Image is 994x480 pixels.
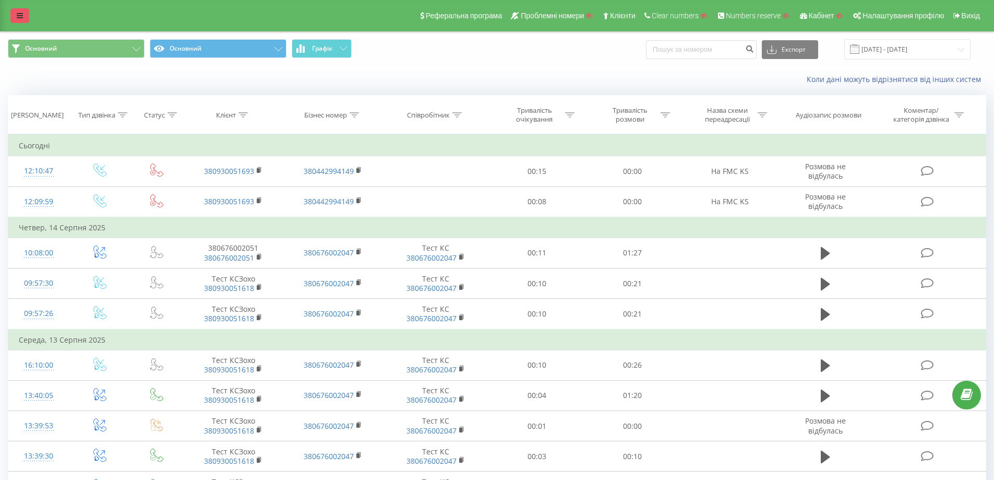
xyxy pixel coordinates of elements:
[19,446,59,466] div: 13:39:30
[304,166,354,176] a: 380442994149
[11,111,64,120] div: [PERSON_NAME]
[610,11,636,20] span: Клієнти
[312,45,332,52] span: Графік
[304,248,354,257] a: 380676002047
[184,441,283,472] td: Тест КСЗохо
[585,299,680,330] td: 00:21
[489,350,585,380] td: 00:10
[19,416,59,436] div: 13:39:53
[382,411,489,441] td: Тест КС
[699,106,755,124] div: Назва схеми переадресації
[204,395,254,405] a: 380930051618
[204,253,254,263] a: 380676002051
[406,395,457,405] a: 380676002047
[762,40,818,59] button: Експорт
[585,350,680,380] td: 00:26
[304,196,354,206] a: 380442994149
[144,111,165,120] div: Статус
[25,44,57,53] span: Основний
[585,186,680,217] td: 00:00
[489,268,585,299] td: 00:10
[407,111,450,120] div: Співробітник
[805,161,846,181] span: Розмова не відбулась
[406,365,457,374] a: 380676002047
[19,192,59,212] div: 12:09:59
[962,11,980,20] span: Вихід
[406,313,457,323] a: 380676002047
[304,278,354,288] a: 380676002047
[304,360,354,370] a: 380676002047
[585,238,680,268] td: 01:27
[204,313,254,323] a: 380930051618
[19,273,59,294] div: 09:57:30
[489,380,585,411] td: 00:04
[8,39,145,58] button: Основний
[805,192,846,211] span: Розмова не відбулась
[382,238,489,268] td: Тест КС
[585,268,680,299] td: 00:21
[184,411,283,441] td: Тест КСЗохо
[807,74,986,84] a: Коли дані можуть відрізнятися вiд інших систем
[726,11,781,20] span: Numbers reserve
[304,309,354,319] a: 380676002047
[304,111,347,120] div: Бізнес номер
[304,451,354,461] a: 380676002047
[8,330,986,350] td: Середа, 13 Серпня 2025
[204,456,254,466] a: 380930051618
[204,365,254,374] a: 380930051618
[184,380,283,411] td: Тест КСЗохо
[304,421,354,431] a: 380676002047
[652,11,699,20] span: Clear numbers
[585,380,680,411] td: 01:20
[585,441,680,472] td: 00:10
[489,441,585,472] td: 00:03
[489,411,585,441] td: 00:01
[184,350,283,380] td: Тест КСЗохо
[796,111,861,120] div: Аудіозапис розмови
[184,238,283,268] td: 380676002051
[489,238,585,268] td: 00:11
[19,303,59,324] div: 09:57:26
[382,441,489,472] td: Тест КС
[489,156,585,186] td: 00:15
[863,11,944,20] span: Налаштування профілю
[507,106,562,124] div: Тривалість очікування
[406,456,457,466] a: 380676002047
[805,416,846,435] span: Розмова не відбулась
[204,283,254,293] a: 380930051618
[891,106,952,124] div: Коментар/категорія дзвінка
[680,186,779,217] td: На FMC KS
[426,11,502,20] span: Реферальна програма
[78,111,115,120] div: Тип дзвінка
[809,11,834,20] span: Кабінет
[406,426,457,436] a: 380676002047
[184,268,283,299] td: Тест КСЗохо
[521,11,584,20] span: Проблемні номери
[19,161,59,181] div: 12:10:47
[304,390,354,400] a: 380676002047
[382,380,489,411] td: Тест КС
[406,253,457,263] a: 380676002047
[406,283,457,293] a: 380676002047
[204,166,254,176] a: 380930051693
[382,268,489,299] td: Тест КС
[602,106,658,124] div: Тривалість розмови
[292,39,352,58] button: Графік
[216,111,236,120] div: Клієнт
[204,426,254,436] a: 380930051618
[184,299,283,330] td: Тест КСЗохо
[19,355,59,376] div: 16:10:00
[382,350,489,380] td: Тест КС
[204,196,254,206] a: 380930051693
[19,385,59,406] div: 13:40:05
[585,156,680,186] td: 00:00
[585,411,680,441] td: 00:00
[150,39,286,58] button: Основний
[489,299,585,330] td: 00:10
[489,186,585,217] td: 00:08
[680,156,779,186] td: На FMC KS
[19,243,59,263] div: 10:08:00
[8,135,986,156] td: Сьогодні
[382,299,489,330] td: Тест КС
[646,40,757,59] input: Пошук за номером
